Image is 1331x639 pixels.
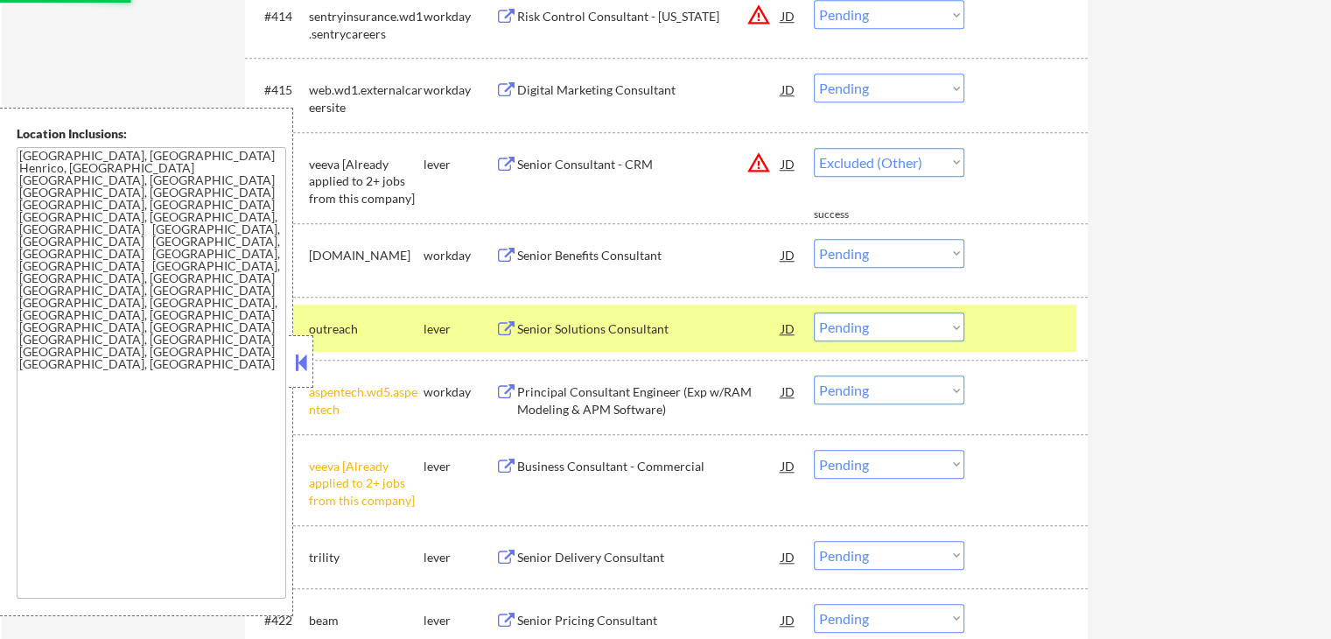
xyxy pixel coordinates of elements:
[517,8,781,25] div: Risk Control Consultant - [US_STATE]
[746,3,771,27] button: warning_amber
[780,74,797,105] div: JD
[264,81,295,99] div: #415
[309,383,424,418] div: aspentech.wd5.aspentech
[780,148,797,179] div: JD
[17,125,286,143] div: Location Inclusions:
[309,156,424,207] div: veeva [Already applied to 2+ jobs from this company]
[264,8,295,25] div: #414
[517,549,781,566] div: Senior Delivery Consultant
[424,156,495,173] div: lever
[780,450,797,481] div: JD
[309,458,424,509] div: veeva [Already applied to 2+ jobs from this company]
[780,376,797,407] div: JD
[780,312,797,344] div: JD
[424,458,495,475] div: lever
[424,247,495,264] div: workday
[309,549,424,566] div: trility
[424,320,495,338] div: lever
[424,383,495,401] div: workday
[517,458,781,475] div: Business Consultant - Commercial
[424,549,495,566] div: lever
[309,8,424,42] div: sentryinsurance.wd1.sentrycareers
[517,383,781,418] div: Principal Consultant Engineer (Exp w/RAM Modeling & APM Software)
[309,81,424,116] div: web.wd1.externalcareersite
[264,612,295,629] div: #422
[517,612,781,629] div: Senior Pricing Consultant
[780,239,797,270] div: JD
[517,156,781,173] div: Senior Consultant - CRM
[746,151,771,175] button: warning_amber
[309,612,424,629] div: beam
[309,247,424,264] div: [DOMAIN_NAME]
[517,81,781,99] div: Digital Marketing Consultant
[780,541,797,572] div: JD
[309,320,424,338] div: outreach
[517,320,781,338] div: Senior Solutions Consultant
[814,207,884,222] div: success
[517,247,781,264] div: Senior Benefits Consultant
[424,81,495,99] div: workday
[780,604,797,635] div: JD
[424,8,495,25] div: workday
[424,612,495,629] div: lever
